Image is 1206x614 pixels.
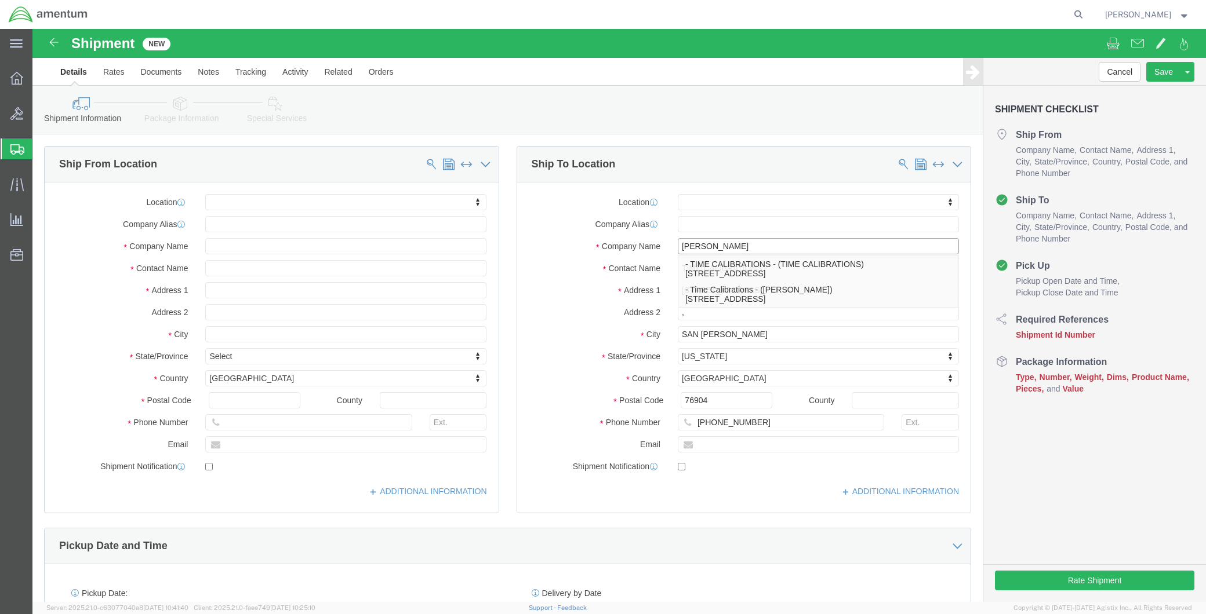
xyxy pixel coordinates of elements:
[1014,603,1192,613] span: Copyright © [DATE]-[DATE] Agistix Inc., All Rights Reserved
[557,604,587,611] a: Feedback
[32,29,1206,602] iframe: FS Legacy Container
[194,604,315,611] span: Client: 2025.21.0-faee749
[8,6,88,23] img: logo
[1105,8,1190,21] button: [PERSON_NAME]
[1105,8,1171,21] span: Rigoberto Magallan
[529,604,558,611] a: Support
[143,604,188,611] span: [DATE] 10:41:40
[46,604,188,611] span: Server: 2025.21.0-c63077040a8
[270,604,315,611] span: [DATE] 10:25:10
